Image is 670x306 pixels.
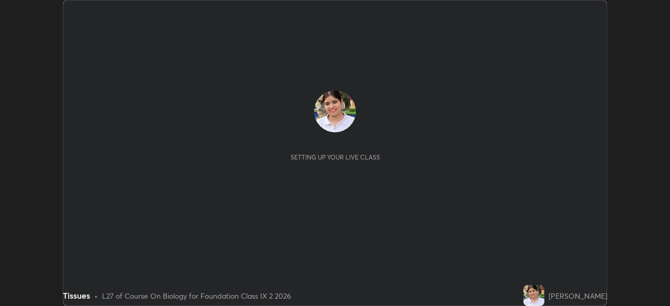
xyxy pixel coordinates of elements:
div: Tissues [63,289,90,302]
div: • [94,290,98,301]
img: fe8f9f2cf276430796a405114f672ea1.jpg [523,285,544,306]
div: Setting up your live class [291,153,380,161]
img: fe8f9f2cf276430796a405114f672ea1.jpg [314,90,356,132]
div: L27 of Course On Biology for Foundation Class IX 2 2026 [102,290,291,301]
div: [PERSON_NAME] [549,290,607,301]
